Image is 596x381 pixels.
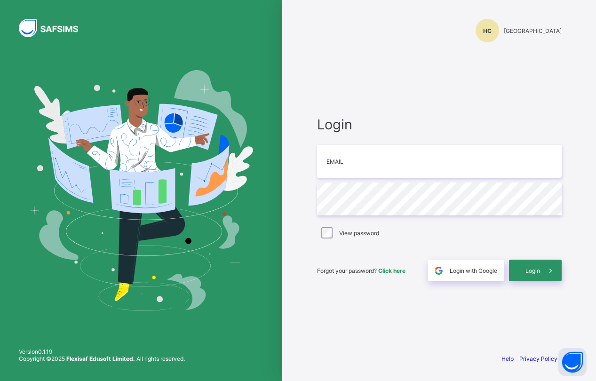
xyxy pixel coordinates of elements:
[317,116,562,133] span: Login
[19,348,185,355] span: Version 0.1.19
[501,355,514,362] a: Help
[29,70,253,311] img: Hero Image
[66,355,135,362] strong: Flexisaf Edusoft Limited.
[450,267,497,274] span: Login with Google
[558,348,587,376] button: Open asap
[483,27,492,34] span: HC
[525,267,540,274] span: Login
[317,267,405,274] span: Forgot your password?
[433,265,444,276] img: google.396cfc9801f0270233282035f929180a.svg
[19,19,89,37] img: SAFSIMS Logo
[519,355,557,362] a: Privacy Policy
[339,230,379,237] label: View password
[504,27,562,34] span: [GEOGRAPHIC_DATA]
[378,267,405,274] a: Click here
[19,355,185,362] span: Copyright © 2025 All rights reserved.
